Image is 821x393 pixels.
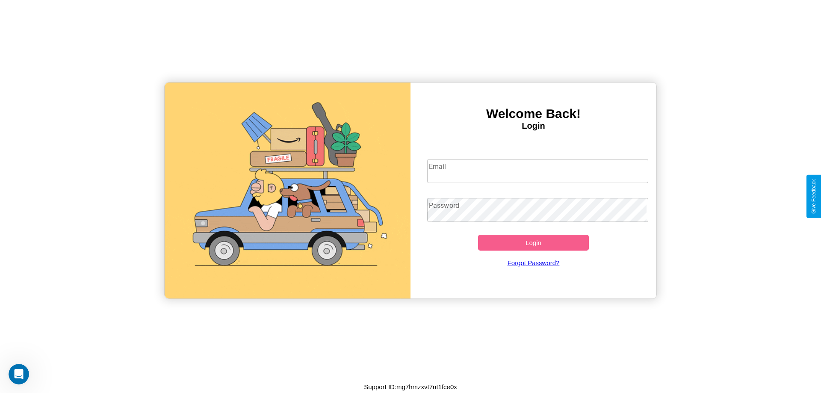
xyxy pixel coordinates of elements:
a: Forgot Password? [423,251,644,275]
button: Login [478,235,589,251]
h4: Login [410,121,656,131]
iframe: Intercom live chat [9,364,29,384]
img: gif [165,83,410,298]
p: Support ID: mg7hmzxvt7nt1fce0x [364,381,457,393]
div: Give Feedback [811,179,817,214]
h3: Welcome Back! [410,106,656,121]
